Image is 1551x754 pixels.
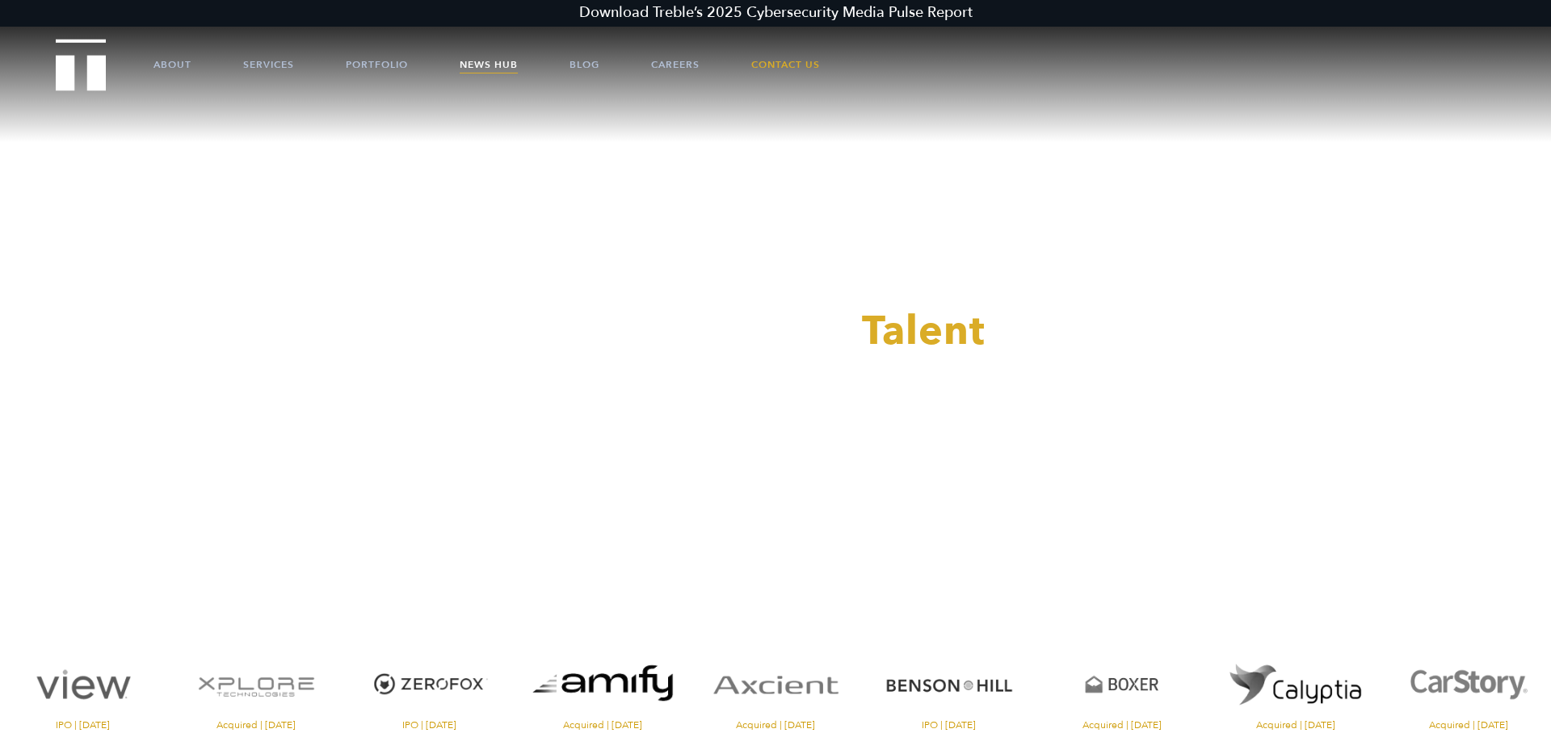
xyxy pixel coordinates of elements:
img: Benson Hill logo [866,649,1031,720]
a: Visit the XPlore website [174,649,338,730]
a: Visit the website [1213,649,1377,730]
span: Acquired | [DATE] [174,720,338,730]
a: Portfolio [346,40,408,89]
span: Acquired | [DATE] [1386,720,1551,730]
a: About [153,40,191,89]
a: News Hub [460,40,518,89]
img: CarStory logo [1386,649,1551,720]
span: IPO | [DATE] [347,720,511,730]
span: Acquired | [DATE] [693,720,858,730]
img: XPlore logo [174,649,338,720]
img: Treble logo [56,39,107,90]
a: Blog [570,40,599,89]
a: Contact Us [751,40,820,89]
a: Visit the Axcient website [693,649,858,730]
a: Visit the Boxer website [1040,649,1204,730]
a: Visit the website [520,649,685,730]
a: Services [243,40,294,89]
span: Acquired | [DATE] [520,720,685,730]
span: IPO | [DATE] [866,720,1031,730]
span: Talent [862,304,986,358]
img: Axcient logo [693,649,858,720]
img: Boxer logo [1040,649,1204,720]
a: Visit the Benson Hill website [866,649,1031,730]
img: ZeroFox logo [347,649,511,720]
span: Acquired | [DATE] [1040,720,1204,730]
span: Acquired | [DATE] [1213,720,1377,730]
a: Visit the ZeroFox website [347,649,511,730]
a: Visit the CarStory website [1386,649,1551,730]
a: Careers [651,40,700,89]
